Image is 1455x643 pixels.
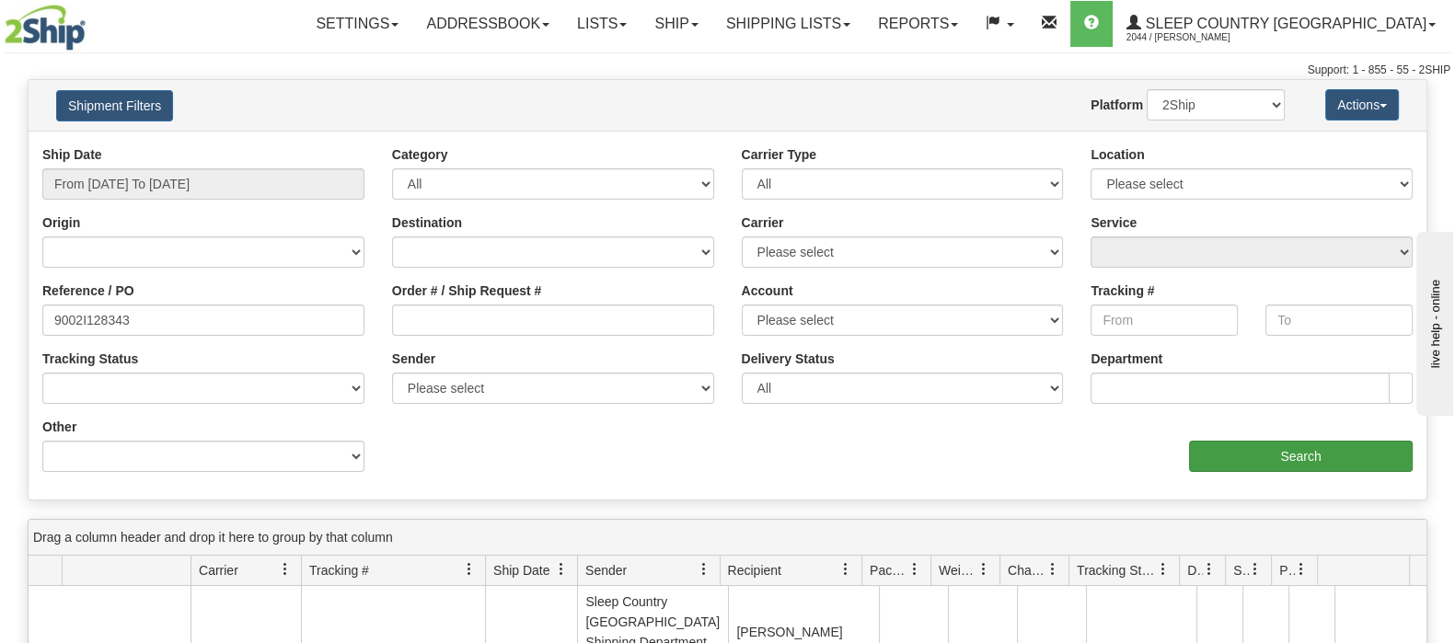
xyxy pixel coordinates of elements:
[1325,89,1399,121] button: Actions
[42,213,80,232] label: Origin
[870,561,908,580] span: Packages
[493,561,549,580] span: Ship Date
[1091,213,1137,232] label: Service
[1148,554,1179,585] a: Tracking Status filter column settings
[1077,561,1157,580] span: Tracking Status
[939,561,977,580] span: Weight
[641,1,711,47] a: Ship
[302,1,412,47] a: Settings
[392,350,435,368] label: Sender
[5,5,86,51] img: logo2044.jpg
[899,554,930,585] a: Packages filter column settings
[42,350,138,368] label: Tracking Status
[29,520,1426,556] div: grid grouping header
[1113,1,1449,47] a: Sleep Country [GEOGRAPHIC_DATA] 2044 / [PERSON_NAME]
[1265,304,1413,336] input: To
[1240,554,1271,585] a: Shipment Issues filter column settings
[1279,561,1295,580] span: Pickup Status
[392,145,448,164] label: Category
[42,145,102,164] label: Ship Date
[270,554,301,585] a: Carrier filter column settings
[830,554,861,585] a: Recipient filter column settings
[1286,554,1317,585] a: Pickup Status filter column settings
[199,561,238,580] span: Carrier
[742,281,793,300] label: Account
[1091,96,1143,114] label: Platform
[309,561,369,580] span: Tracking #
[1091,145,1144,164] label: Location
[742,350,835,368] label: Delivery Status
[742,213,784,232] label: Carrier
[688,554,720,585] a: Sender filter column settings
[742,145,816,164] label: Carrier Type
[1187,561,1203,580] span: Delivery Status
[5,63,1450,78] div: Support: 1 - 855 - 55 - 2SHIP
[1413,227,1453,415] iframe: chat widget
[1126,29,1264,47] span: 2044 / [PERSON_NAME]
[1189,441,1413,472] input: Search
[1091,304,1238,336] input: From
[1141,16,1426,31] span: Sleep Country [GEOGRAPHIC_DATA]
[563,1,641,47] a: Lists
[864,1,972,47] a: Reports
[454,554,485,585] a: Tracking # filter column settings
[1008,561,1046,580] span: Charge
[1233,561,1249,580] span: Shipment Issues
[42,418,76,436] label: Other
[728,561,781,580] span: Recipient
[412,1,563,47] a: Addressbook
[56,90,173,121] button: Shipment Filters
[546,554,577,585] a: Ship Date filter column settings
[392,281,542,300] label: Order # / Ship Request #
[14,16,170,29] div: live help - online
[968,554,999,585] a: Weight filter column settings
[392,213,462,232] label: Destination
[1194,554,1225,585] a: Delivery Status filter column settings
[712,1,864,47] a: Shipping lists
[42,281,134,300] label: Reference / PO
[1091,281,1154,300] label: Tracking #
[1091,350,1162,368] label: Department
[585,561,627,580] span: Sender
[1037,554,1068,585] a: Charge filter column settings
